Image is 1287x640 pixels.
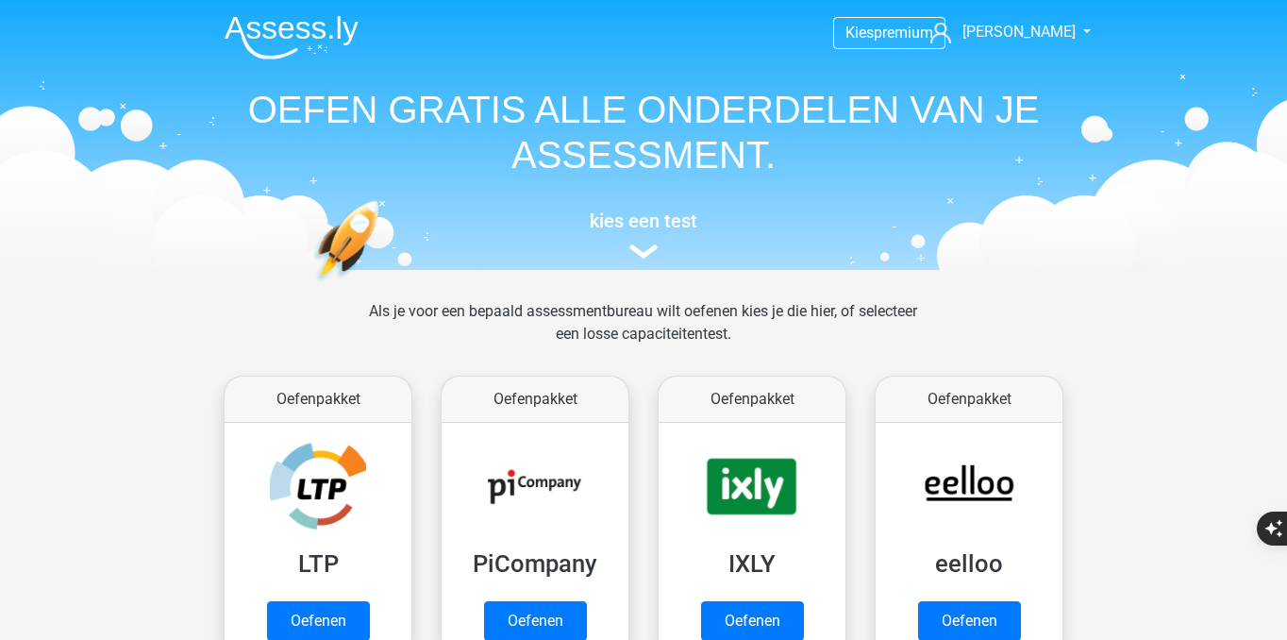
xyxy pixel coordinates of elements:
span: Kies [845,24,874,42]
span: premium [874,24,933,42]
div: Als je voor een bepaald assessmentbureau wilt oefenen kies je die hier, of selecteer een losse ca... [354,300,932,368]
a: kies een test [209,210,1078,260]
img: oefenen [313,200,452,371]
h5: kies een test [209,210,1078,232]
a: [PERSON_NAME] [923,21,1078,43]
a: Kiespremium [834,20,944,45]
img: Assessly [225,15,359,59]
img: assessment [629,244,658,259]
span: [PERSON_NAME] [962,23,1076,41]
h1: OEFEN GRATIS ALLE ONDERDELEN VAN JE ASSESSMENT. [209,87,1078,177]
